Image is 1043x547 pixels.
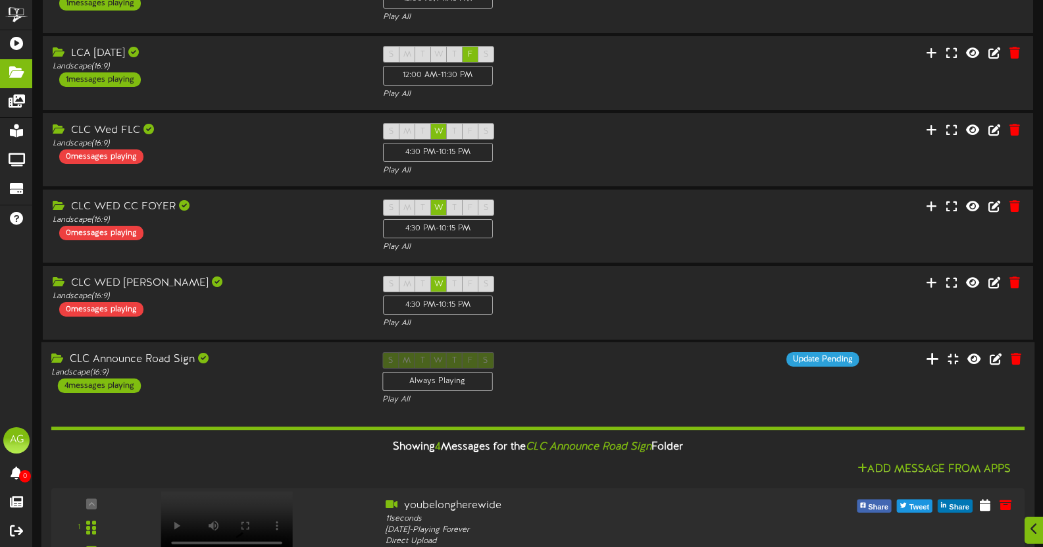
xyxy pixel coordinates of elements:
div: CLC Wed FLC [53,123,363,138]
span: T [420,280,425,289]
div: CLC WED CC FOYER [53,199,363,215]
span: M [403,280,411,289]
span: M [403,203,411,213]
span: T [420,50,425,59]
div: 1 messages playing [59,72,141,87]
div: Play All [383,12,694,23]
div: 11 seconds [386,513,771,524]
button: Share [938,499,973,512]
span: S [389,280,394,289]
span: S [484,50,488,59]
div: 4 messages playing [58,378,141,393]
span: F [468,50,472,59]
span: S [389,50,394,59]
div: 4:30 PM - 10:15 PM [383,296,493,315]
span: W [434,203,444,213]
span: Share [865,500,891,514]
div: Play All [383,242,694,253]
div: 12:00 AM - 11:30 PM [383,66,493,85]
div: Play All [383,318,694,329]
div: Landscape ( 16:9 ) [53,215,363,226]
span: M [403,50,411,59]
span: W [434,50,444,59]
span: F [468,127,472,136]
span: W [434,127,444,136]
div: Landscape ( 16:9 ) [53,291,363,302]
span: S [389,127,394,136]
div: Showing Messages for the Folder [41,433,1035,461]
span: T [452,127,457,136]
span: T [452,50,457,59]
div: Landscape ( 16:9 ) [51,367,363,378]
span: S [484,127,488,136]
span: T [452,203,457,213]
span: 4 [435,441,441,453]
div: Landscape ( 16:9 ) [53,61,363,72]
span: 0 [19,470,31,482]
i: CLC Announce Road Sign [526,441,651,453]
span: W [434,280,444,289]
div: LCA [DATE] [53,46,363,61]
div: Direct Upload [386,535,771,546]
button: Share [857,499,892,512]
span: S [484,203,488,213]
button: Add Message From Apps [853,461,1015,478]
button: Tweet [897,499,932,512]
div: youbelongherewide [386,498,771,513]
div: [DATE] - Playing Forever [386,524,771,535]
div: CLC Announce Road Sign [51,352,363,367]
div: 0 messages playing [59,226,143,240]
span: F [468,280,472,289]
div: 4:30 PM - 10:15 PM [383,219,493,238]
div: Landscape ( 16:9 ) [53,138,363,149]
span: S [389,203,394,213]
div: CLC WED [PERSON_NAME] [53,276,363,291]
div: Play All [383,89,694,100]
div: Update Pending [786,352,859,366]
span: Tweet [907,500,932,514]
span: T [420,127,425,136]
div: 0 messages playing [59,302,143,317]
div: Always Playing [382,372,493,391]
span: F [468,203,472,213]
div: Play All [382,394,694,405]
div: 0 messages playing [59,149,143,164]
span: S [484,280,488,289]
div: 4:30 PM - 10:15 PM [383,143,493,162]
span: T [452,280,457,289]
div: AG [3,427,30,454]
span: T [420,203,425,213]
span: Share [946,500,972,514]
div: Play All [383,165,694,176]
span: M [403,127,411,136]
